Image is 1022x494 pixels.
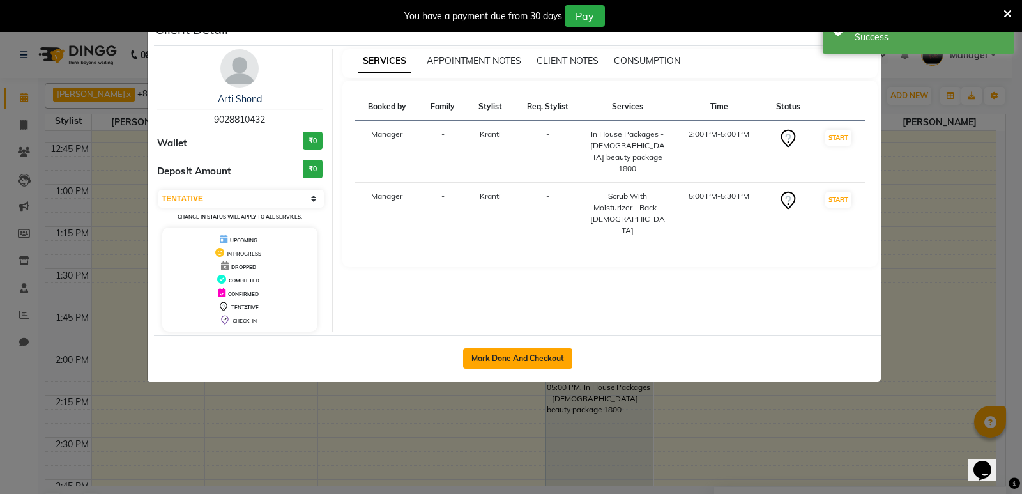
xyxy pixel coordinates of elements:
[303,132,323,150] h3: ₹0
[968,443,1009,481] iframe: chat widget
[825,192,851,208] button: START
[614,55,680,66] span: CONSUMPTION
[514,93,582,121] th: Req. Stylist
[480,191,501,201] span: Kranti
[581,93,673,121] th: Services
[480,129,501,139] span: Kranti
[467,93,514,121] th: Stylist
[214,114,265,125] span: 9028810432
[419,183,466,245] td: -
[404,10,562,23] div: You have a payment due from 30 days
[355,183,420,245] td: Manager
[227,251,261,257] span: IN PROGRESS
[231,304,259,311] span: TENTATIVE
[358,50,411,73] span: SERVICES
[565,5,605,27] button: Pay
[537,55,599,66] span: CLIENT NOTES
[419,93,466,121] th: Family
[355,121,420,183] td: Manager
[427,55,521,66] span: APPOINTMENT NOTES
[231,264,256,270] span: DROPPED
[157,136,187,151] span: Wallet
[673,121,765,183] td: 2:00 PM-5:00 PM
[220,49,259,88] img: avatar
[218,93,262,105] a: Arti Shond
[463,348,572,369] button: Mark Done And Checkout
[178,213,302,220] small: Change in status will apply to all services.
[673,93,765,121] th: Time
[157,164,231,179] span: Deposit Amount
[303,160,323,178] h3: ₹0
[765,93,812,121] th: Status
[855,31,1005,44] div: Success
[229,277,259,284] span: COMPLETED
[228,291,259,297] span: CONFIRMED
[355,93,420,121] th: Booked by
[419,121,466,183] td: -
[589,190,666,236] div: Scrub With Moisturizer - Back - [DEMOGRAPHIC_DATA]
[514,121,582,183] td: -
[673,183,765,245] td: 5:00 PM-5:30 PM
[230,237,257,243] span: UPCOMING
[514,183,582,245] td: -
[825,130,851,146] button: START
[589,128,666,174] div: In House Packages - [DEMOGRAPHIC_DATA] beauty package 1800
[233,318,257,324] span: CHECK-IN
